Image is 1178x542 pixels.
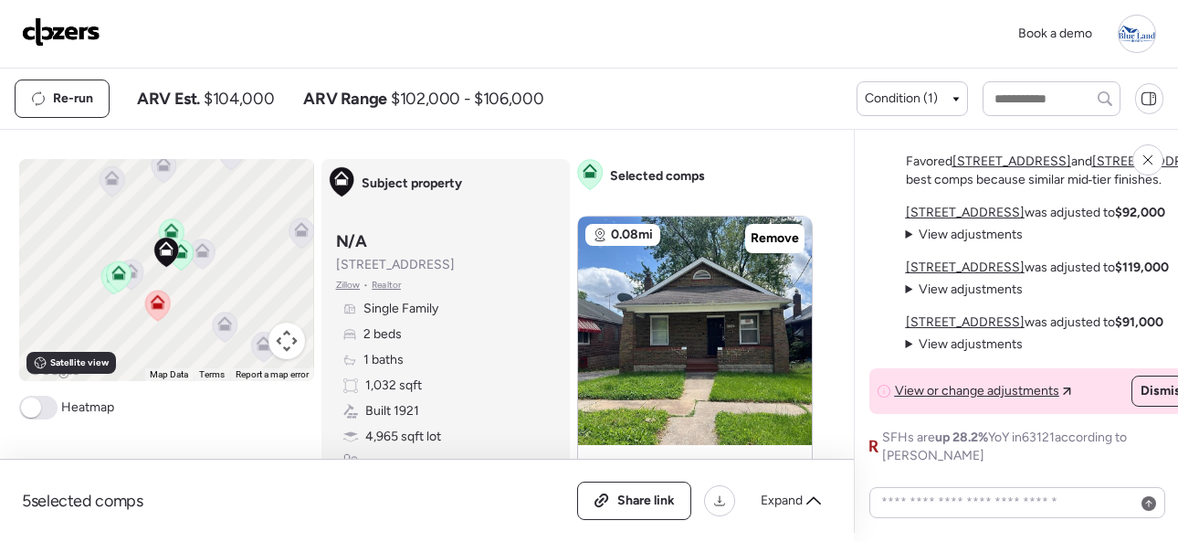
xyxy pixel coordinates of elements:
[199,369,225,379] a: Terms (opens in new tab)
[919,227,1023,242] span: View adjustments
[363,325,402,344] span: 2 beds
[611,226,653,244] span: 0.08mi
[336,230,367,252] h3: N/A
[1115,260,1169,275] strong: $119,000
[236,369,309,379] a: Report a map error
[895,382,1071,400] a: View or change adjustments
[906,226,1024,244] summary: View adjustments
[137,88,200,110] span: ARV Est.
[1115,205,1165,220] strong: $92,000
[53,90,93,108] span: Re-run
[22,17,100,47] img: Logo
[24,357,84,381] img: Google
[952,154,1071,169] a: [STREET_ADDRESS]
[365,377,422,395] span: 1,032 sqft
[336,256,455,274] span: [STREET_ADDRESS]
[610,167,705,186] span: Selected comps
[906,335,1024,354] summary: View adjustments
[363,278,368,292] span: •
[617,492,675,510] span: Share link
[919,282,1023,297] span: View adjustments
[268,323,305,359] button: Map camera controls
[906,204,1165,222] p: was adjusted to
[363,300,438,318] span: Single Family
[1115,314,1163,330] strong: $91,000
[761,492,803,510] span: Expand
[906,314,1163,332] p: was adjusted to
[362,175,462,193] span: Subject property
[906,259,1169,277] p: was adjusted to
[906,260,1025,275] a: [STREET_ADDRESS]
[22,490,143,512] span: 5 selected comps
[150,368,188,381] button: Map Data
[365,402,419,420] span: Built 1921
[935,430,988,445] span: up 28.2%
[50,356,109,370] span: Satellite view
[906,281,1024,299] summary: View adjustments
[61,399,114,417] span: Heatmap
[336,278,361,292] span: Zillow
[24,357,84,381] a: Open this area in Google Maps (opens a new window)
[363,351,404,369] span: 1 baths
[303,88,387,110] span: ARV Range
[391,88,543,110] span: $102,000 - $106,000
[906,314,1025,330] a: [STREET_ADDRESS]
[865,90,938,108] span: Condition (1)
[365,428,441,446] span: 4,965 sqft lot
[895,382,1059,400] span: View or change adjustments
[751,229,799,248] span: Remove
[919,336,1023,352] span: View adjustments
[204,88,274,110] span: $104,000
[372,278,401,292] span: Realtor
[1018,26,1092,41] span: Book a demo
[906,205,1025,220] a: [STREET_ADDRESS]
